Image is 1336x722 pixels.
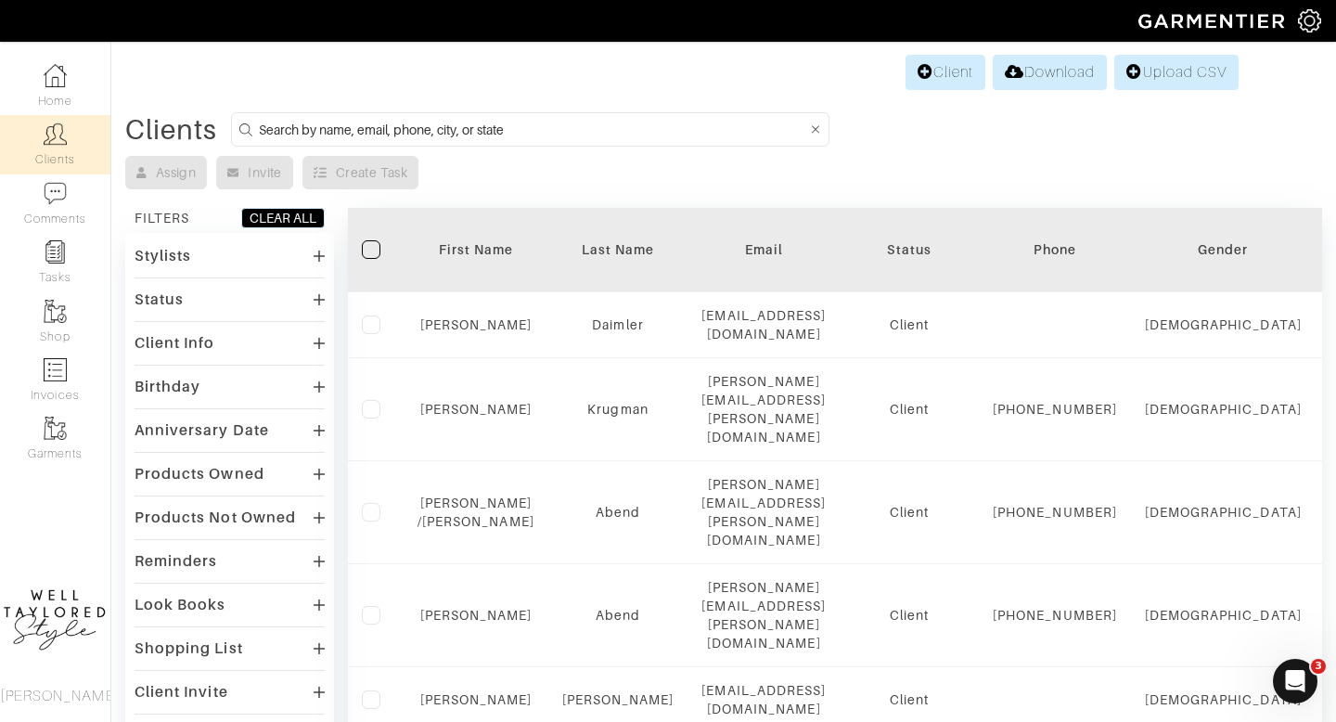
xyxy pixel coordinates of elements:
div: Client [854,400,965,419]
div: [PHONE_NUMBER] [993,400,1117,419]
div: Products Not Owned [135,509,296,527]
div: Client [854,316,965,334]
img: orders-icon-0abe47150d42831381b5fb84f609e132dff9fe21cb692f30cb5eec754e2cba89.png [44,358,67,381]
div: Last Name [562,240,674,259]
div: Client Info [135,334,215,353]
th: Toggle SortBy [548,208,688,292]
a: [PERSON_NAME] [420,608,533,623]
img: garments-icon-b7da505a4dc4fd61783c78ac3ca0ef83fa9d6f193b1c9dc38574b1d14d53ca28.png [44,417,67,440]
input: Search by name, email, phone, city, or state [259,118,807,141]
div: Clients [125,121,217,139]
span: 3 [1311,659,1326,674]
div: Status [135,290,184,309]
a: Krugman [587,402,648,417]
div: Phone [993,240,1117,259]
img: clients-icon-6bae9207a08558b7cb47a8932f037763ab4055f8c8b6bfacd5dc20c3e0201464.png [44,122,67,146]
div: Birthday [135,378,200,396]
div: First Name [417,240,534,259]
img: reminder-icon-8004d30b9f0a5d33ae49ab947aed9ed385cf756f9e5892f1edd6e32f2345188e.png [44,240,67,264]
div: [DEMOGRAPHIC_DATA] [1145,690,1302,709]
a: Upload CSV [1114,55,1239,90]
a: Daimler [592,317,643,332]
div: [DEMOGRAPHIC_DATA] [1145,606,1302,625]
div: Anniversary Date [135,421,269,440]
img: garmentier-logo-header-white-b43fb05a5012e4ada735d5af1a66efaba907eab6374d6393d1fbf88cb4ef424d.png [1129,5,1298,37]
img: dashboard-icon-dbcd8f5a0b271acd01030246c82b418ddd0df26cd7fceb0bd07c9910d44c42f6.png [44,64,67,87]
div: Client [854,503,965,522]
div: [PHONE_NUMBER] [993,606,1117,625]
div: Stylists [135,247,191,265]
img: garments-icon-b7da505a4dc4fd61783c78ac3ca0ef83fa9d6f193b1c9dc38574b1d14d53ca28.png [44,300,67,323]
div: [PERSON_NAME][EMAIL_ADDRESS][PERSON_NAME][DOMAIN_NAME] [701,578,826,652]
div: Status [854,240,965,259]
a: [PERSON_NAME] [562,692,674,707]
a: Abend [596,608,640,623]
div: [EMAIL_ADDRESS][DOMAIN_NAME] [701,306,826,343]
a: [PERSON_NAME] [420,317,533,332]
a: [PERSON_NAME] [420,692,533,707]
div: Shopping List [135,639,243,658]
a: Abend [596,505,640,520]
iframe: Intercom live chat [1273,659,1317,703]
div: [DEMOGRAPHIC_DATA] [1145,400,1302,419]
div: Reminders [135,552,217,571]
div: [DEMOGRAPHIC_DATA] [1145,503,1302,522]
img: comment-icon-a0a6a9ef722e966f86d9cbdc48e553b5cf19dbc54f86b18d962a5391bc8f6eb6.png [44,182,67,205]
div: [PERSON_NAME][EMAIL_ADDRESS][PERSON_NAME][DOMAIN_NAME] [701,475,826,549]
div: Client [854,690,965,709]
button: CLEAR ALL [241,208,325,228]
a: Client [906,55,985,90]
a: Download [993,55,1107,90]
a: [PERSON_NAME] [420,402,533,417]
th: Toggle SortBy [404,208,548,292]
div: Look Books [135,596,226,614]
div: [DEMOGRAPHIC_DATA] [1145,316,1302,334]
div: Products Owned [135,465,264,483]
div: [EMAIL_ADDRESS][DOMAIN_NAME] [701,681,826,718]
a: [PERSON_NAME] /[PERSON_NAME] [417,496,534,529]
div: Client [854,606,965,625]
div: Client Invite [135,683,228,702]
th: Toggle SortBy [1131,208,1316,292]
div: FILTERS [135,209,189,227]
div: [PERSON_NAME][EMAIL_ADDRESS][PERSON_NAME][DOMAIN_NAME] [701,372,826,446]
img: gear-icon-white-bd11855cb880d31180b6d7d6211b90ccbf57a29d726f0c71d8c61bd08dd39cc2.png [1298,9,1321,32]
div: [PHONE_NUMBER] [993,503,1117,522]
div: CLEAR ALL [250,209,316,227]
div: Gender [1145,240,1302,259]
th: Toggle SortBy [840,208,979,292]
div: Email [701,240,826,259]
